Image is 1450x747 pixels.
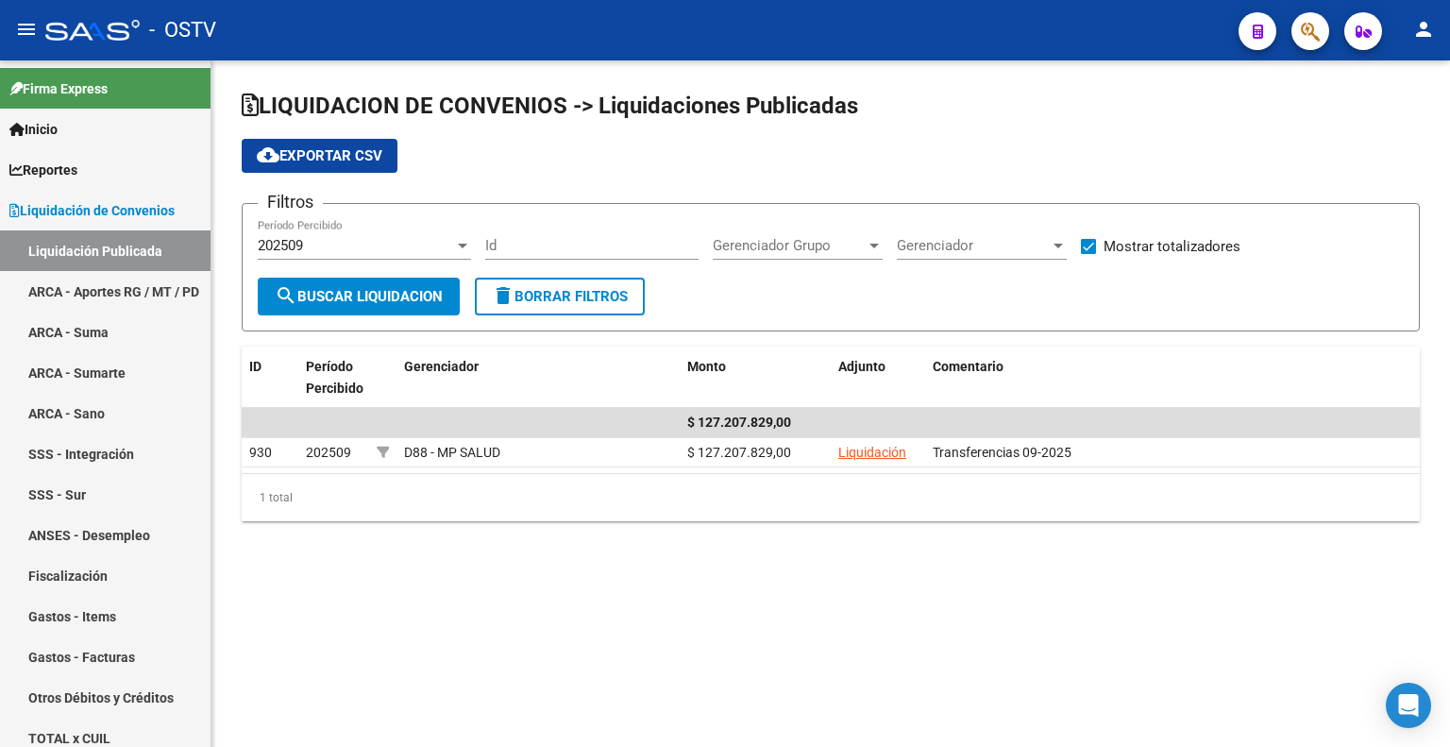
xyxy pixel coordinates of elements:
[492,288,628,305] span: Borrar Filtros
[396,347,680,430] datatable-header-cell: Gerenciador
[680,347,831,430] datatable-header-cell: Monto
[242,347,298,430] datatable-header-cell: ID
[298,347,369,430] datatable-header-cell: Período Percibido
[242,93,858,119] span: LIQUIDACION DE CONVENIOS -> Liquidaciones Publicadas
[15,18,38,41] mat-icon: menu
[475,278,645,315] button: Borrar Filtros
[933,445,1071,460] span: Transferencias 09-2025
[275,288,443,305] span: Buscar Liquidacion
[713,237,866,254] span: Gerenciador Grupo
[897,237,1050,254] span: Gerenciador
[687,359,726,374] span: Monto
[404,359,479,374] span: Gerenciador
[404,445,500,460] span: D88 - MP SALUD
[9,200,175,221] span: Liquidación de Convenios
[258,189,323,215] h3: Filtros
[687,415,791,430] span: $ 127.207.829,00
[492,284,514,307] mat-icon: delete
[306,359,363,396] span: Período Percibido
[1386,683,1431,728] div: Open Intercom Messenger
[933,359,1003,374] span: Comentario
[249,359,261,374] span: ID
[258,237,303,254] span: 202509
[831,347,925,430] datatable-header-cell: Adjunto
[149,9,216,51] span: - OSTV
[9,160,77,180] span: Reportes
[925,347,1420,430] datatable-header-cell: Comentario
[838,445,906,460] a: Liquidación
[242,139,397,173] button: Exportar CSV
[258,278,460,315] button: Buscar Liquidacion
[306,445,351,460] span: 202509
[257,147,382,164] span: Exportar CSV
[838,359,885,374] span: Adjunto
[9,119,58,140] span: Inicio
[242,474,1420,521] div: 1 total
[1412,18,1435,41] mat-icon: person
[257,144,279,166] mat-icon: cloud_download
[1104,235,1240,258] span: Mostrar totalizadores
[9,78,108,99] span: Firma Express
[275,284,297,307] mat-icon: search
[249,445,272,460] span: 930
[687,442,823,464] div: $ 127.207.829,00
